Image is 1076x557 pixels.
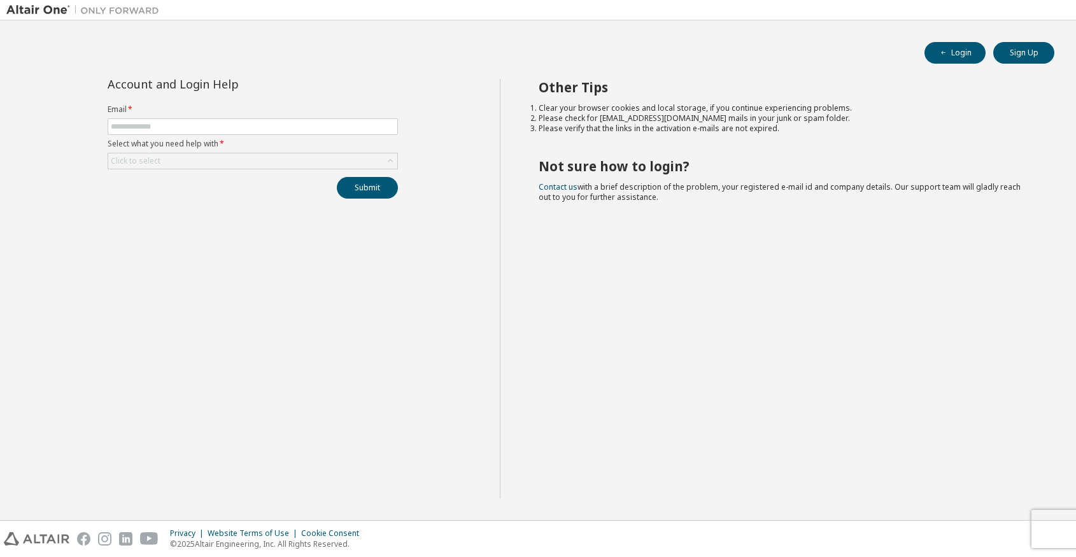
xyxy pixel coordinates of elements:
[108,139,398,149] label: Select what you need help with
[539,181,1021,202] span: with a brief description of the problem, your registered e-mail id and company details. Our suppo...
[108,79,340,89] div: Account and Login Help
[539,123,1032,134] li: Please verify that the links in the activation e-mails are not expired.
[337,177,398,199] button: Submit
[924,42,986,64] button: Login
[108,153,397,169] div: Click to select
[170,539,367,549] p: © 2025 Altair Engineering, Inc. All Rights Reserved.
[119,532,132,546] img: linkedin.svg
[539,181,577,192] a: Contact us
[208,528,301,539] div: Website Terms of Use
[77,532,90,546] img: facebook.svg
[539,158,1032,174] h2: Not sure how to login?
[539,103,1032,113] li: Clear your browser cookies and local storage, if you continue experiencing problems.
[140,532,159,546] img: youtube.svg
[170,528,208,539] div: Privacy
[301,528,367,539] div: Cookie Consent
[993,42,1054,64] button: Sign Up
[108,104,398,115] label: Email
[4,532,69,546] img: altair_logo.svg
[6,4,166,17] img: Altair One
[111,156,160,166] div: Click to select
[539,79,1032,95] h2: Other Tips
[98,532,111,546] img: instagram.svg
[539,113,1032,123] li: Please check for [EMAIL_ADDRESS][DOMAIN_NAME] mails in your junk or spam folder.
